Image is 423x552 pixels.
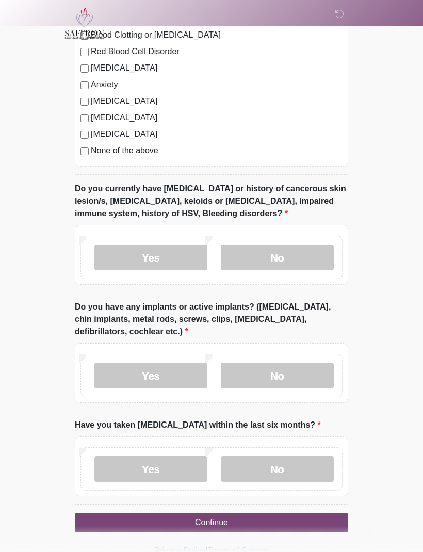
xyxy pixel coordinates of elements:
input: [MEDICAL_DATA] [80,115,89,123]
label: [MEDICAL_DATA] [91,128,343,141]
label: Yes [94,363,207,389]
label: [MEDICAL_DATA] [91,95,343,108]
input: Red Blood Cell Disorder [80,48,89,57]
label: Yes [94,457,207,482]
label: Yes [94,245,207,271]
input: None of the above [80,148,89,156]
input: [MEDICAL_DATA] [80,131,89,139]
label: None of the above [91,145,343,157]
label: Do you currently have [MEDICAL_DATA] or history of cancerous skin lesion/s, [MEDICAL_DATA], keloi... [75,183,348,220]
label: No [221,245,334,271]
label: [MEDICAL_DATA] [91,62,343,75]
label: No [221,457,334,482]
input: Anxiety [80,82,89,90]
label: Have you taken [MEDICAL_DATA] within the last six months? [75,419,321,432]
label: Red Blood Cell Disorder [91,46,343,58]
label: Do you have any implants or active implants? ([MEDICAL_DATA], chin implants, metal rods, screws, ... [75,301,348,338]
label: Anxiety [91,79,343,91]
input: [MEDICAL_DATA] [80,65,89,73]
img: Saffron Laser Aesthetics and Medical Spa Logo [64,8,105,40]
label: No [221,363,334,389]
label: [MEDICAL_DATA] [91,112,343,124]
input: [MEDICAL_DATA] [80,98,89,106]
button: Continue [75,513,348,533]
